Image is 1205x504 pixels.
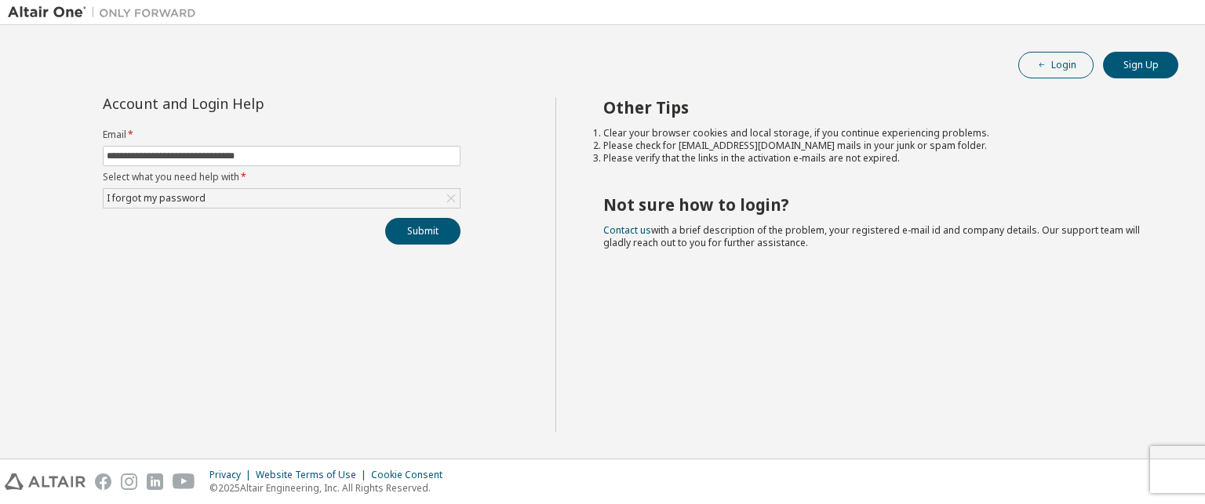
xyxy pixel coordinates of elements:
img: altair_logo.svg [5,473,86,490]
img: youtube.svg [173,473,195,490]
button: Submit [385,218,461,245]
div: Cookie Consent [371,469,452,481]
img: facebook.svg [95,473,111,490]
h2: Other Tips [603,97,1151,118]
label: Select what you need help with [103,171,461,183]
li: Please verify that the links in the activation e-mails are not expired. [603,152,1151,165]
li: Clear your browser cookies and local storage, if you continue experiencing problems. [603,127,1151,140]
span: with a brief description of the problem, your registered e-mail id and company details. Our suppo... [603,223,1140,249]
h2: Not sure how to login? [603,194,1151,215]
div: I forgot my password [104,190,208,207]
button: Sign Up [1103,52,1178,78]
button: Login [1018,52,1094,78]
div: I forgot my password [104,189,460,208]
li: Please check for [EMAIL_ADDRESS][DOMAIN_NAME] mails in your junk or spam folder. [603,140,1151,152]
p: © 2025 Altair Engineering, Inc. All Rights Reserved. [209,481,452,495]
label: Email [103,129,461,141]
div: Website Terms of Use [256,469,371,481]
img: Altair One [8,5,204,20]
img: linkedin.svg [147,473,163,490]
a: Contact us [603,223,651,237]
img: instagram.svg [121,473,137,490]
div: Privacy [209,469,256,481]
div: Account and Login Help [103,97,389,110]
